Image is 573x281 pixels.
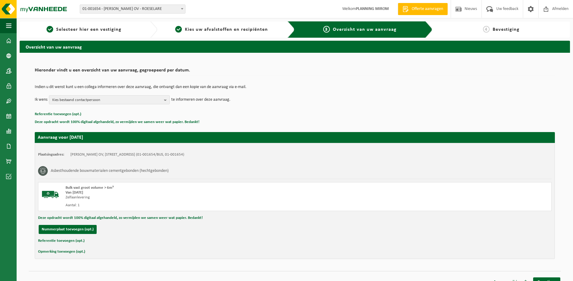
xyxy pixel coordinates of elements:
button: Opmerking toevoegen (opt.) [38,248,85,256]
span: 01-001654 - MIROM ROESELARE OV - ROESELARE [80,5,185,13]
button: Deze opdracht wordt 100% digitaal afgehandeld, zo vermijden we samen weer wat papier. Bedankt! [38,214,203,222]
div: Aantal: 1 [66,203,319,208]
h2: Overzicht van uw aanvraag [20,41,570,52]
span: 3 [323,26,330,33]
h2: Hieronder vindt u een overzicht van uw aanvraag, gegroepeerd per datum. [35,68,555,76]
span: Kies uw afvalstoffen en recipiënten [185,27,268,32]
strong: Aanvraag voor [DATE] [38,135,83,140]
p: Ik wens [35,95,47,104]
strong: Plaatsingsadres: [38,153,64,156]
span: Overzicht van uw aanvraag [333,27,397,32]
span: Bevestiging [493,27,520,32]
h3: Asbesthoudende bouwmaterialen cementgebonden (hechtgebonden) [51,166,169,176]
strong: PLANNING MIROM [356,7,389,11]
span: Offerte aanvragen [410,6,445,12]
button: Referentie toevoegen (opt.) [38,237,85,245]
img: BL-SO-LV.png [41,185,60,204]
button: Kies bestaand contactpersoon [49,95,170,104]
span: 01-001654 - MIROM ROESELARE OV - ROESELARE [80,5,185,14]
button: Referentie toevoegen (opt.) [35,110,81,118]
a: Offerte aanvragen [398,3,448,15]
td: [PERSON_NAME] OV, [STREET_ADDRESS] (01-001654/BUS, 01-001654) [70,152,184,157]
span: 1 [47,26,53,33]
button: Nummerplaat toevoegen (opt.) [39,225,97,234]
span: Kies bestaand contactpersoon [52,96,162,105]
span: 2 [175,26,182,33]
a: 1Selecteer hier een vestiging [23,26,145,33]
span: Selecteer hier een vestiging [56,27,121,32]
strong: Van [DATE] [66,191,83,194]
button: Deze opdracht wordt 100% digitaal afgehandeld, zo vermijden we samen weer wat papier. Bedankt! [35,118,199,126]
div: Zelfaanlevering [66,195,319,200]
span: 4 [483,26,490,33]
p: te informeren over deze aanvraag. [171,95,230,104]
a: 2Kies uw afvalstoffen en recipiënten [160,26,283,33]
span: Bulk vast groot volume > 6m³ [66,186,114,190]
p: Indien u dit wenst kunt u een collega informeren over deze aanvraag, die ontvangt dan een kopie v... [35,85,555,89]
